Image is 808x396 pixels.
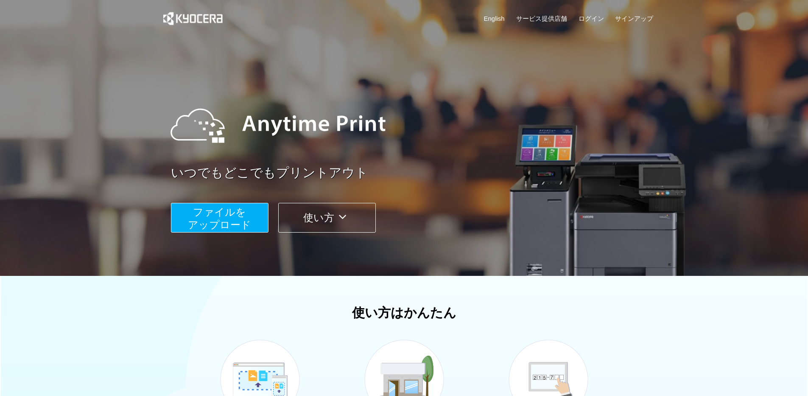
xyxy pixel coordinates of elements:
button: ファイルを​​アップロード [171,203,268,233]
button: 使い方 [278,203,376,233]
a: サインアップ [615,14,653,23]
a: いつでもどこでもプリントアウト [171,164,659,182]
a: サービス提供店舗 [516,14,567,23]
span: ファイルを ​​アップロード [188,206,251,230]
a: English [484,14,505,23]
a: ログイン [579,14,604,23]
